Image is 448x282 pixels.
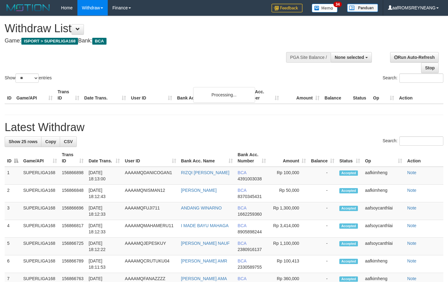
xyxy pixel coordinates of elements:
[383,73,443,83] label: Search:
[5,121,443,134] h1: Latest Withdraw
[363,220,405,238] td: aafsoycanthlai
[5,167,21,185] td: 1
[337,149,363,167] th: Status: activate to sort column ascending
[5,3,52,12] img: MOTION_logo.png
[308,167,337,185] td: -
[407,258,416,263] a: Note
[181,188,217,193] a: [PERSON_NAME]
[5,220,21,238] td: 4
[238,223,246,228] span: BCA
[335,55,364,60] span: None selected
[86,220,122,238] td: [DATE] 18:12:33
[5,149,21,167] th: ID: activate to sort column descending
[407,276,416,281] a: Note
[390,52,439,63] a: Run Auto-Refresh
[405,149,443,167] th: Action
[371,86,397,104] th: Op
[363,167,405,185] td: aafkimheng
[238,188,246,193] span: BCA
[331,52,372,63] button: None selected
[21,238,59,255] td: SUPERLIGA168
[339,206,358,211] span: Accepted
[312,4,338,12] img: Button%20Memo.svg
[86,255,122,273] td: [DATE] 18:11:53
[308,255,337,273] td: -
[122,255,178,273] td: AAAAMQCRUTUKU04
[383,136,443,146] label: Search:
[308,185,337,202] td: -
[339,188,358,193] span: Accepted
[339,241,358,246] span: Accepted
[181,223,229,228] a: I MADE BAYU MAHAGA
[21,202,59,220] td: SUPERLIGA168
[5,255,21,273] td: 6
[122,185,178,202] td: AAAAMQNISMAN12
[308,202,337,220] td: -
[122,220,178,238] td: AAAAMQMAHAMERU11
[5,202,21,220] td: 3
[21,185,59,202] td: SUPERLIGA168
[59,185,86,202] td: 156866848
[272,4,302,12] img: Feedback.jpg
[181,170,229,175] a: RIZQI [PERSON_NAME]
[407,241,416,246] a: Note
[5,38,293,44] h4: Game: Bank:
[86,238,122,255] td: [DATE] 18:12:22
[308,149,337,167] th: Balance: activate to sort column ascending
[41,136,60,147] a: Copy
[86,149,122,167] th: Date Trans.: activate to sort column ascending
[175,86,241,104] th: Bank Acc. Name
[59,167,86,185] td: 156866898
[407,188,416,193] a: Note
[59,202,86,220] td: 156866696
[21,38,78,45] span: ISPORT > SUPERLIGA168
[9,139,37,144] span: Show 25 rows
[122,238,178,255] td: AAAAMQJEPESKUY
[407,170,416,175] a: Note
[122,167,178,185] td: AAAAMQDANICOGAN1
[86,185,122,202] td: [DATE] 18:12:43
[181,205,222,210] a: ANDANG WINARNO
[397,86,443,104] th: Action
[238,276,246,281] span: BCA
[268,255,308,273] td: Rp 100,413
[333,2,342,7] span: 34
[21,149,59,167] th: Game/API: activate to sort column ascending
[55,86,82,104] th: Trans ID
[5,86,14,104] th: ID
[363,202,405,220] td: aafsoycanthlai
[59,238,86,255] td: 156866725
[238,265,262,270] span: Copy 2330589755 to clipboard
[308,238,337,255] td: -
[363,255,405,273] td: aafkimheng
[363,185,405,202] td: aafkimheng
[122,202,178,220] td: AAAAMQFUJI711
[92,38,106,45] span: BCA
[268,167,308,185] td: Rp 100,000
[268,149,308,167] th: Amount: activate to sort column ascending
[238,170,246,175] span: BCA
[5,22,293,35] h1: Withdraw List
[86,202,122,220] td: [DATE] 18:12:33
[82,86,128,104] th: Date Trans.
[14,86,55,104] th: Game/API
[238,247,262,252] span: Copy 2380916137 to clipboard
[21,167,59,185] td: SUPERLIGA168
[286,52,331,63] div: PGA Site Balance /
[238,176,262,181] span: Copy 4391003038 to clipboard
[60,136,77,147] a: CSV
[64,139,73,144] span: CSV
[59,255,86,273] td: 156866789
[122,149,178,167] th: User ID: activate to sort column ascending
[5,185,21,202] td: 2
[238,194,262,199] span: Copy 8370345431 to clipboard
[181,258,227,263] a: [PERSON_NAME] AMR
[363,238,405,255] td: aafsoycanthlai
[308,220,337,238] td: -
[5,136,41,147] a: Show 25 rows
[181,276,227,281] a: [PERSON_NAME] AMA
[128,86,175,104] th: User ID
[238,212,262,217] span: Copy 1662259360 to clipboard
[339,170,358,176] span: Accepted
[181,241,230,246] a: [PERSON_NAME] NAUF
